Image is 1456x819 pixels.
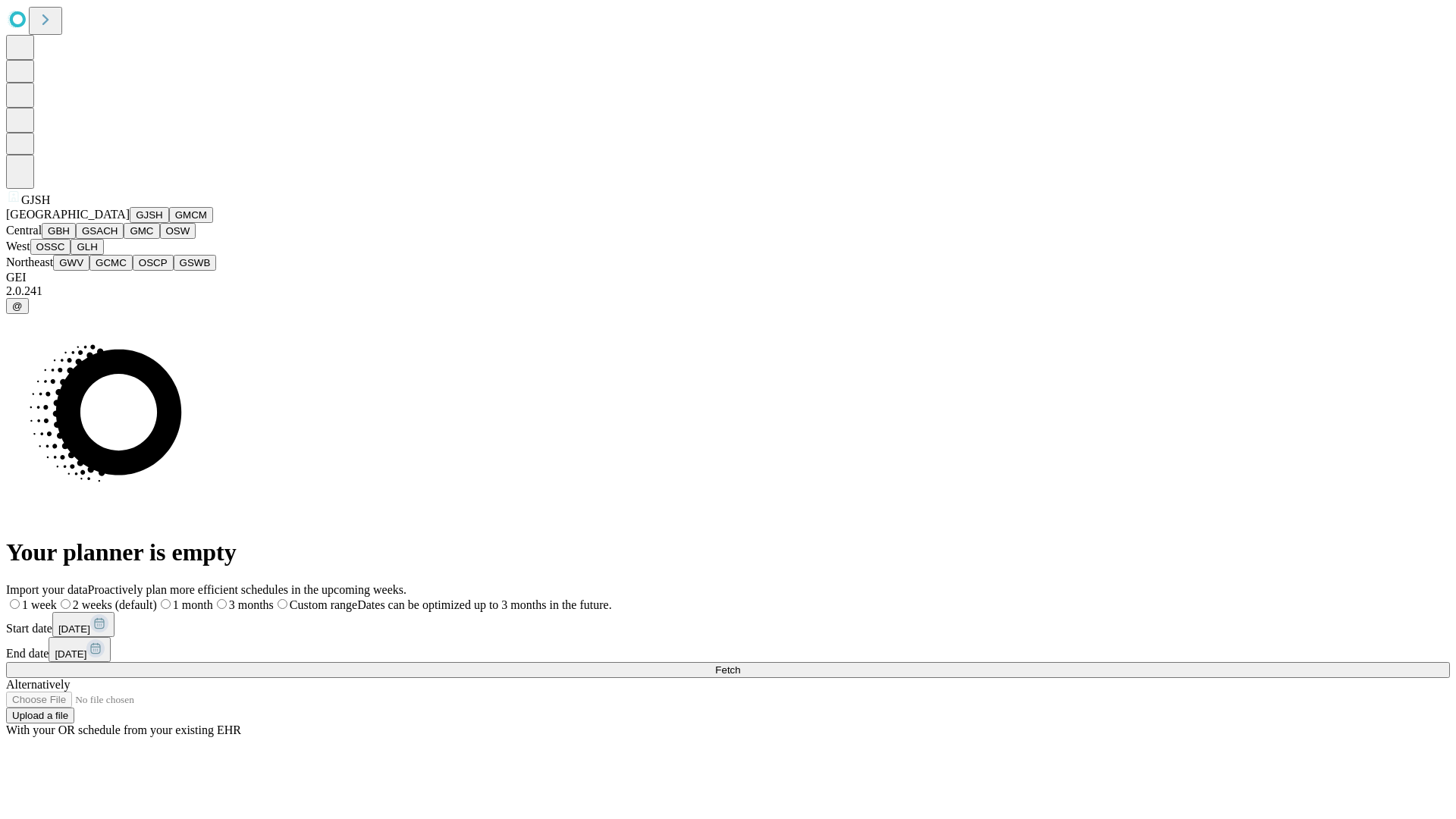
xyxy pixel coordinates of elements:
button: GSACH [76,223,124,239]
span: Proactively plan more efficient schedules in the upcoming weeks. [88,583,406,596]
span: Northeast [6,256,53,268]
button: OSSC [30,239,71,255]
span: With your OR schedule from your existing EHR [6,723,241,736]
span: [GEOGRAPHIC_DATA] [6,208,130,221]
button: GLH [71,239,103,255]
span: GJSH [21,193,50,206]
button: GMC [124,223,159,239]
button: GCMC [89,255,133,271]
input: 1 month [161,599,171,609]
input: 2 weeks (default) [61,599,71,609]
button: Upload a file [6,708,74,723]
button: OSW [160,223,196,239]
span: 2 weeks (default) [73,598,157,611]
div: Start date [6,612,1450,637]
span: [DATE] [55,648,86,660]
span: Dates can be optimized up to 3 months in the future. [357,598,611,611]
h1: Your planner is empty [6,538,1450,566]
div: 2.0.241 [6,284,1450,298]
span: 1 month [173,598,213,611]
button: @ [6,298,29,314]
input: Custom rangeDates can be optimized up to 3 months in the future. [278,599,287,609]
div: GEI [6,271,1450,284]
button: Fetch [6,662,1450,678]
span: West [6,240,30,253]
button: GJSH [130,207,169,223]
span: @ [12,300,23,312]
span: Central [6,224,42,237]
button: GWV [53,255,89,271]
button: GMCM [169,207,213,223]
span: Import your data [6,583,88,596]
button: [DATE] [52,612,115,637]
span: Fetch [715,664,740,676]
button: GSWB [174,255,217,271]
span: 1 week [22,598,57,611]
span: 3 months [229,598,274,611]
div: End date [6,637,1450,662]
button: [DATE] [49,637,111,662]
input: 1 week [10,599,20,609]
button: GBH [42,223,76,239]
span: [DATE] [58,623,90,635]
span: Custom range [290,598,357,611]
button: OSCP [133,255,174,271]
span: Alternatively [6,678,70,691]
input: 3 months [217,599,227,609]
